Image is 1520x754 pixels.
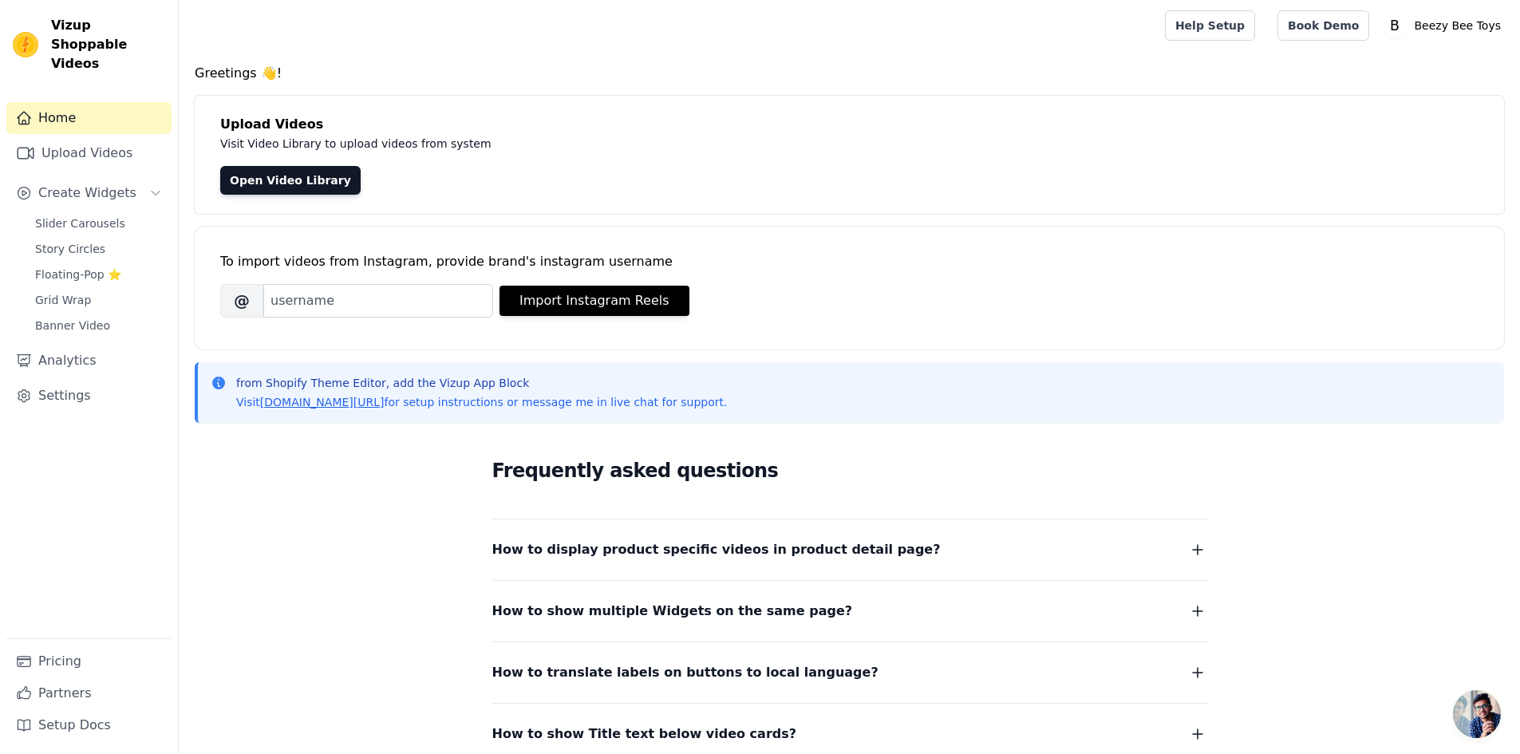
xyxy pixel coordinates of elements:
[236,394,727,410] p: Visit for setup instructions or message me in live chat for support.
[492,723,797,745] span: How to show Title text below video cards?
[6,137,172,169] a: Upload Videos
[6,345,172,377] a: Analytics
[13,32,38,57] img: Vizup
[35,241,105,257] span: Story Circles
[26,263,172,286] a: Floating-Pop ⭐
[492,723,1207,745] button: How to show Title text below video cards?
[492,661,1207,684] button: How to translate labels on buttons to local language?
[1165,10,1255,41] a: Help Setup
[6,645,172,677] a: Pricing
[1382,11,1507,40] button: B Beezy Bee Toys
[1453,690,1501,738] div: Open chat
[51,16,165,73] span: Vizup Shoppable Videos
[26,289,172,311] a: Grid Wrap
[220,166,361,195] a: Open Video Library
[1407,11,1507,40] p: Beezy Bee Toys
[35,266,121,282] span: Floating-Pop ⭐
[492,539,1207,561] button: How to display product specific videos in product detail page?
[35,215,125,231] span: Slider Carousels
[499,286,689,316] button: Import Instagram Reels
[38,184,136,203] span: Create Widgets
[220,134,935,153] p: Visit Video Library to upload videos from system
[6,380,172,412] a: Settings
[35,318,110,334] span: Banner Video
[35,292,91,308] span: Grid Wrap
[26,238,172,260] a: Story Circles
[6,677,172,709] a: Partners
[492,600,853,622] span: How to show multiple Widgets on the same page?
[26,212,172,235] a: Slider Carousels
[236,375,727,391] p: from Shopify Theme Editor, add the Vizup App Block
[6,177,172,209] button: Create Widgets
[492,600,1207,622] button: How to show multiple Widgets on the same page?
[195,64,1504,83] h4: Greetings 👋!
[6,709,172,741] a: Setup Docs
[220,284,263,318] span: @
[260,396,385,409] a: [DOMAIN_NAME][URL]
[220,252,1479,271] div: To import videos from Instagram, provide brand's instagram username
[492,455,1207,487] h2: Frequently asked questions
[1391,18,1400,34] text: B
[6,102,172,134] a: Home
[220,115,1479,134] h4: Upload Videos
[26,314,172,337] a: Banner Video
[1277,10,1369,41] a: Book Demo
[492,661,878,684] span: How to translate labels on buttons to local language?
[492,539,941,561] span: How to display product specific videos in product detail page?
[263,284,493,318] input: username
